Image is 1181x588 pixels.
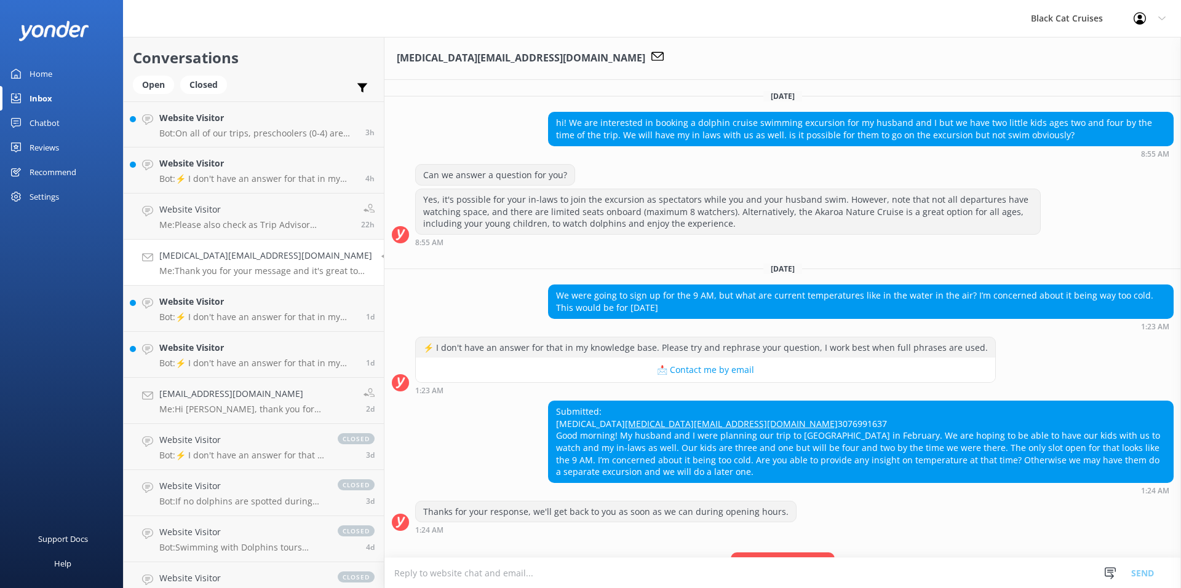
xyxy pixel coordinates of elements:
div: Thanks for your response, we'll get back to you as soon as we can during opening hours. [416,501,796,522]
a: Website VisitorBot:⚡ I don't have an answer for that in my knowledge base. Please try and rephras... [124,424,384,470]
div: Inbox [30,86,52,111]
div: Aug 23 2025 01:24am (UTC +12:00) Pacific/Auckland [415,525,797,534]
a: [MEDICAL_DATA][EMAIL_ADDRESS][DOMAIN_NAME] [625,418,838,429]
p: Bot: ⚡ I don't have an answer for that in my knowledge base. Please try and rephrase your questio... [159,173,356,184]
span: Aug 24 2025 12:02pm (UTC +12:00) Pacific/Auckland [365,127,375,138]
div: Aug 11 2025 08:55am (UTC +12:00) Pacific/Auckland [415,238,1041,246]
p: Bot: Swimming with Dolphins tours operate from spring to autumn, so they are available in January... [159,542,325,553]
strong: 1:24 AM [1141,487,1169,495]
h4: [EMAIL_ADDRESS][DOMAIN_NAME] [159,387,354,401]
a: Closed [180,77,233,91]
h4: Website Visitor [159,157,356,170]
h4: [MEDICAL_DATA][EMAIL_ADDRESS][DOMAIN_NAME] [159,249,372,262]
div: Submitted: [MEDICAL_DATA] 3076991637 Good morning! My husband and I were planning our trip to [GE... [549,401,1173,482]
div: Home [30,61,52,86]
span: Aug 22 2025 12:15pm (UTC +12:00) Pacific/Auckland [366,404,375,414]
h4: Website Visitor [159,433,325,447]
h2: Conversations [133,46,375,69]
span: closed [338,525,375,536]
div: Aug 23 2025 01:24am (UTC +12:00) Pacific/Auckland [548,486,1174,495]
h4: Website Visitor [159,479,325,493]
a: Open [133,77,180,91]
a: Website VisitorMe:Please also check as Trip Advisor advertises in USD22h [124,194,384,240]
div: Settings [30,184,59,209]
img: yonder-white-logo.png [18,21,89,41]
div: Can we answer a question for you? [416,165,575,186]
a: Website VisitorBot:Swimming with Dolphins tours operate from spring to autumn, so they are availa... [124,516,384,562]
strong: 1:24 AM [415,527,443,534]
div: Closed [180,76,227,94]
strong: 8:55 AM [1141,151,1169,158]
a: [EMAIL_ADDRESS][DOMAIN_NAME]Me:Hi [PERSON_NAME], thank you for enquiring. The adult for children'... [124,378,384,424]
span: [DATE] [763,264,802,274]
div: Aug 11 2025 08:55am (UTC +12:00) Pacific/Auckland [548,149,1174,158]
strong: 1:23 AM [415,387,443,394]
h3: [MEDICAL_DATA][EMAIL_ADDRESS][DOMAIN_NAME] [397,50,645,66]
p: Me: Please also check as Trip Advisor advertises in USD [159,219,352,230]
div: Recommend [30,160,76,184]
span: [DATE] [763,91,802,101]
span: Aug 23 2025 04:56pm (UTC +12:00) Pacific/Auckland [361,219,375,230]
div: Open [133,76,174,94]
a: Website VisitorBot:⚡ I don't have an answer for that in my knowledge base. Please try and rephras... [124,147,384,194]
button: 📩 Contact me by email [416,358,995,382]
p: Bot: ⚡ I don't have an answer for that in my knowledge base. Please try and rephrase your questio... [159,450,325,461]
p: Bot: ⚡ I don't have an answer for that in my knowledge base. Please try and rephrase your questio... [159,312,357,323]
p: Bot: ⚡ I don't have an answer for that in my knowledge base. Please try and rephrase your questio... [159,358,357,369]
h4: Website Visitor [159,341,357,355]
p: Bot: If no dolphins are spotted during the Swimming with Dolphins tour, you'll receive a 50% refu... [159,496,325,507]
strong: 1:23 AM [1141,323,1169,331]
p: Me: Thank you for your message and it's great to hear you are looking to join us in February. Ple... [159,265,372,276]
div: Support Docs [38,527,88,551]
a: Website VisitorBot:If no dolphins are spotted during the Swimming with Dolphins tour, you'll rece... [124,470,384,516]
h4: Website Visitor [159,571,325,585]
span: closed [338,479,375,490]
p: Bot: On all of our trips, preschoolers (0-4) are free. [159,128,356,139]
strong: 8:55 AM [415,239,443,246]
div: Aug 23 2025 01:23am (UTC +12:00) Pacific/Auckland [548,322,1174,331]
h4: Website Visitor [159,295,357,308]
h4: Website Visitor [159,111,356,125]
a: Website VisitorBot:⚡ I don't have an answer for that in my knowledge base. Please try and rephras... [124,332,384,378]
a: [MEDICAL_DATA][EMAIL_ADDRESS][DOMAIN_NAME]Me:Thank you for your message and it's great to hear yo... [124,240,384,286]
div: Help [54,551,71,576]
div: ⚡ I don't have an answer for that in my knowledge base. Please try and rephrase your question, I ... [416,337,995,358]
a: Website VisitorBot:⚡ I don't have an answer for that in my knowledge base. Please try and rephras... [124,286,384,332]
span: closed [338,571,375,582]
h4: Website Visitor [159,203,352,216]
div: Chatbot [30,111,60,135]
div: We were going to sign up for the 9 AM, but what are current temperatures like in the water in the... [549,285,1173,318]
span: closed [338,433,375,444]
span: Aug 20 2025 04:56am (UTC +12:00) Pacific/Auckland [366,542,375,552]
span: Team member online [731,552,835,568]
span: Aug 23 2025 01:05am (UTC +12:00) Pacific/Auckland [366,312,375,322]
span: Aug 20 2025 10:41pm (UTC +12:00) Pacific/Auckland [366,496,375,506]
span: Aug 24 2025 11:27am (UTC +12:00) Pacific/Auckland [365,173,375,184]
a: Website VisitorBot:On all of our trips, preschoolers (0-4) are free.3h [124,101,384,147]
span: Aug 22 2025 05:33pm (UTC +12:00) Pacific/Auckland [366,358,375,368]
span: Aug 21 2025 10:30am (UTC +12:00) Pacific/Auckland [366,450,375,460]
div: Aug 23 2025 01:23am (UTC +12:00) Pacific/Auckland [415,386,996,394]
div: hi! We are interested in booking a dolphin cruise swimming excursion for my husband and I but we ... [549,112,1173,145]
p: Me: Hi [PERSON_NAME], thank you for enquiring. The adult for children's prices fare is available ... [159,404,354,415]
div: Reviews [30,135,59,160]
div: Yes, it's possible for your in-laws to join the excursion as spectators while you and your husban... [416,189,1040,234]
h4: Website Visitor [159,525,325,539]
